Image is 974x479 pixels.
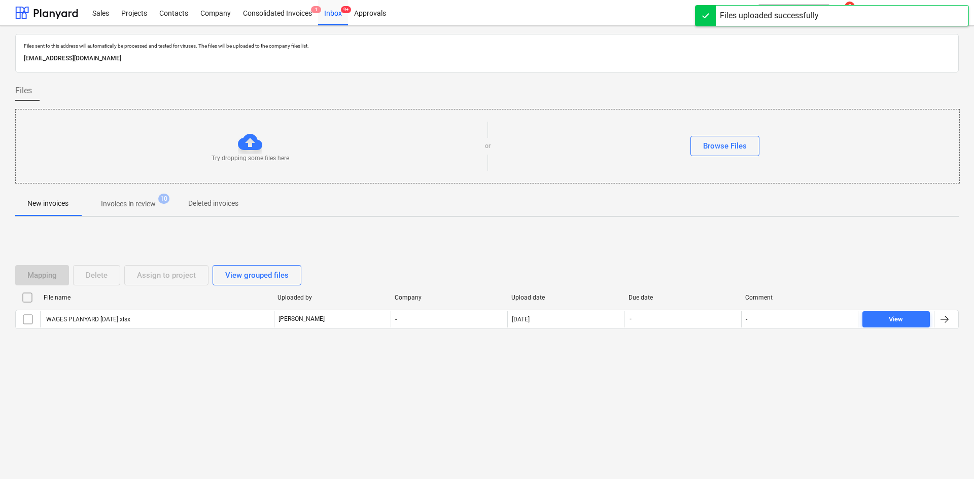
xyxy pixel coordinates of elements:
[24,43,950,49] p: Files sent to this address will automatically be processed and tested for viruses. The files will...
[225,269,289,282] div: View grouped files
[485,142,491,151] p: or
[746,316,747,323] div: -
[15,109,960,183] div: Try dropping some files hereorBrowse Files
[720,10,819,22] div: Files uploaded successfully
[511,294,620,301] div: Upload date
[279,315,325,323] p: [PERSON_NAME]
[889,314,903,325] div: View
[745,294,854,301] div: Comment
[188,198,238,209] p: Deleted invoices
[512,316,530,323] div: [DATE]
[24,53,950,64] p: [EMAIL_ADDRESS][DOMAIN_NAME]
[703,139,747,153] div: Browse Files
[341,6,351,13] span: 9+
[391,311,507,327] div: -
[44,294,269,301] div: File name
[45,316,130,323] div: WAGES PLANYARD [DATE].xlsx
[277,294,387,301] div: Uploaded by
[862,311,930,327] button: View
[212,154,289,163] p: Try dropping some files here
[311,6,321,13] span: 1
[101,199,156,209] p: Invoices in review
[158,194,169,204] span: 10
[690,136,759,156] button: Browse Files
[15,85,32,97] span: Files
[395,294,504,301] div: Company
[923,430,974,479] iframe: Chat Widget
[629,315,633,323] span: -
[213,265,301,285] button: View grouped files
[27,198,68,209] p: New invoices
[629,294,738,301] div: Due date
